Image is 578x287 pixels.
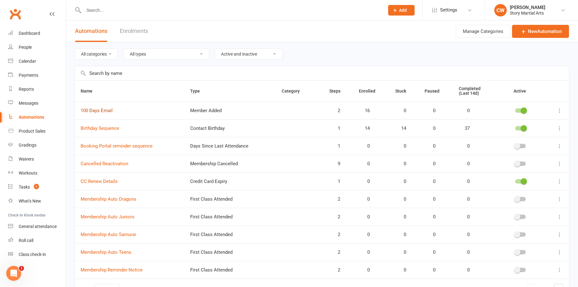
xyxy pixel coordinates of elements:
a: People [8,40,66,54]
a: Waivers [8,152,66,166]
span: Name [81,89,99,93]
span: 1 [34,184,39,189]
span: 16 [359,108,370,113]
span: 0 [395,143,406,149]
span: Category [282,89,307,93]
span: 0 [359,197,370,202]
span: 14 [395,126,406,131]
div: Gradings [19,143,36,148]
span: 1 [329,126,340,131]
span: 0 [395,179,406,184]
a: Membership Reminder Notice [81,267,143,273]
span: 0 [459,214,470,220]
span: 0 [359,250,370,255]
span: 1 [329,179,340,184]
a: NewAutomation [512,25,569,38]
span: 0 [425,126,435,131]
span: 9 [329,161,340,166]
span: 0 [395,267,406,273]
td: First Class Attended [185,261,276,279]
td: Contact Birthday [185,119,276,137]
span: 0 [395,161,406,166]
a: Automations [8,110,66,124]
span: 0 [359,267,370,273]
td: First Class Attended [185,243,276,261]
span: 2 [329,197,340,202]
th: Steps [324,81,353,102]
span: 0 [425,250,435,255]
div: Workouts [19,171,37,175]
span: 0 [459,250,470,255]
span: 0 [459,197,470,202]
a: Birthday Sequence [81,125,119,131]
div: Messages [19,101,38,106]
span: 0 [459,161,470,166]
td: First Class Attended [185,208,276,225]
th: Stuck [390,81,419,102]
div: Product Sales [19,129,45,134]
span: Add [399,8,407,13]
td: Membership Cancelled [185,155,276,172]
button: Automations [75,20,107,42]
span: 0 [459,143,470,149]
a: General attendance kiosk mode [8,220,66,234]
div: Story Martial Arts [510,10,545,16]
a: Cancelled Reactivation [81,161,128,166]
button: Add [388,5,415,16]
a: Membership Auto Dragons [81,196,136,202]
a: Tasks 1 [8,180,66,194]
span: 37 [459,126,470,131]
span: 2 [329,250,340,255]
a: Dashboard [8,26,66,40]
a: 100 Days Email [81,108,113,113]
a: Enrolments [120,20,148,42]
a: Membership Auto Samurai [81,232,136,237]
div: Class check-in [19,252,46,257]
div: Calendar [19,59,36,64]
a: Messages [8,96,66,110]
div: Waivers [19,157,34,162]
div: Payments [19,73,38,78]
div: Roll call [19,238,33,243]
span: 2 [329,108,340,113]
span: 14 [359,126,370,131]
span: 0 [425,161,435,166]
span: 0 [359,143,370,149]
div: Dashboard [19,31,40,36]
span: 1 [19,266,24,271]
span: 0 [395,108,406,113]
div: CW [494,4,507,16]
a: Reports [8,82,66,96]
span: 0 [359,179,370,184]
span: 2 [329,232,340,237]
iframe: Intercom live chat [6,266,21,281]
input: Search by name [75,66,569,80]
a: Class kiosk mode [8,248,66,262]
a: Calendar [8,54,66,68]
span: 0 [395,197,406,202]
button: Name [81,87,99,95]
span: 0 [425,179,435,184]
button: Category [282,87,307,95]
td: Credit Card Expiry [185,172,276,190]
span: 0 [359,161,370,166]
span: 0 [425,143,435,149]
th: Enrolled [353,81,390,102]
td: First Class Attended [185,225,276,243]
button: Active [508,87,533,95]
a: Gradings [8,138,66,152]
th: Type [185,81,276,102]
span: 0 [425,197,435,202]
span: 1 [329,143,340,149]
span: 2 [329,214,340,220]
span: 0 [395,250,406,255]
a: Membership Auto Teens [81,249,131,255]
span: Active [514,89,526,93]
span: 0 [395,232,406,237]
div: General attendance [19,224,57,229]
td: Member Added [185,102,276,119]
a: Workouts [8,166,66,180]
span: 0 [425,214,435,220]
div: Automations [19,115,44,120]
a: Product Sales [8,124,66,138]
